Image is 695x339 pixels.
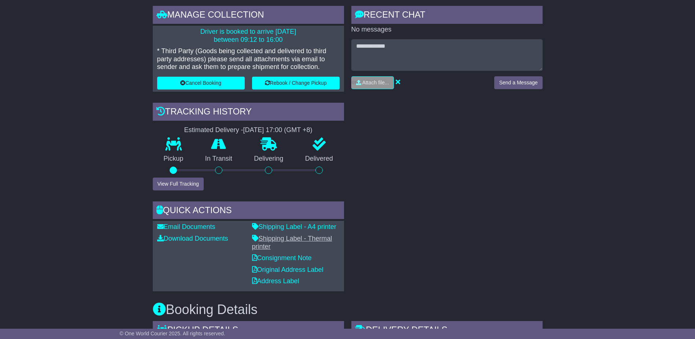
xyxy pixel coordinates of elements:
[494,76,542,89] button: Send a Message
[252,266,324,273] a: Original Address Label
[351,26,543,34] p: No messages
[153,6,344,26] div: Manage collection
[252,235,332,250] a: Shipping Label - Thermal printer
[194,155,243,163] p: In Transit
[243,126,313,134] div: [DATE] 17:00 (GMT +8)
[157,28,340,44] p: Driver is booked to arrive [DATE] between 09:12 to 16:00
[351,6,543,26] div: RECENT CHAT
[243,155,295,163] p: Delivering
[157,47,340,71] p: * Third Party (Goods being collected and delivered to third party addresses) please send all atta...
[153,201,344,221] div: Quick Actions
[252,223,336,230] a: Shipping Label - A4 printer
[153,178,204,190] button: View Full Tracking
[157,235,228,242] a: Download Documents
[157,77,245,90] button: Cancel Booking
[157,223,215,230] a: Email Documents
[153,103,344,123] div: Tracking history
[294,155,344,163] p: Delivered
[153,155,195,163] p: Pickup
[252,254,312,262] a: Consignment Note
[252,277,299,285] a: Address Label
[153,126,344,134] div: Estimated Delivery -
[119,331,225,336] span: © One World Courier 2025. All rights reserved.
[153,302,543,317] h3: Booking Details
[252,77,340,90] button: Rebook / Change Pickup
